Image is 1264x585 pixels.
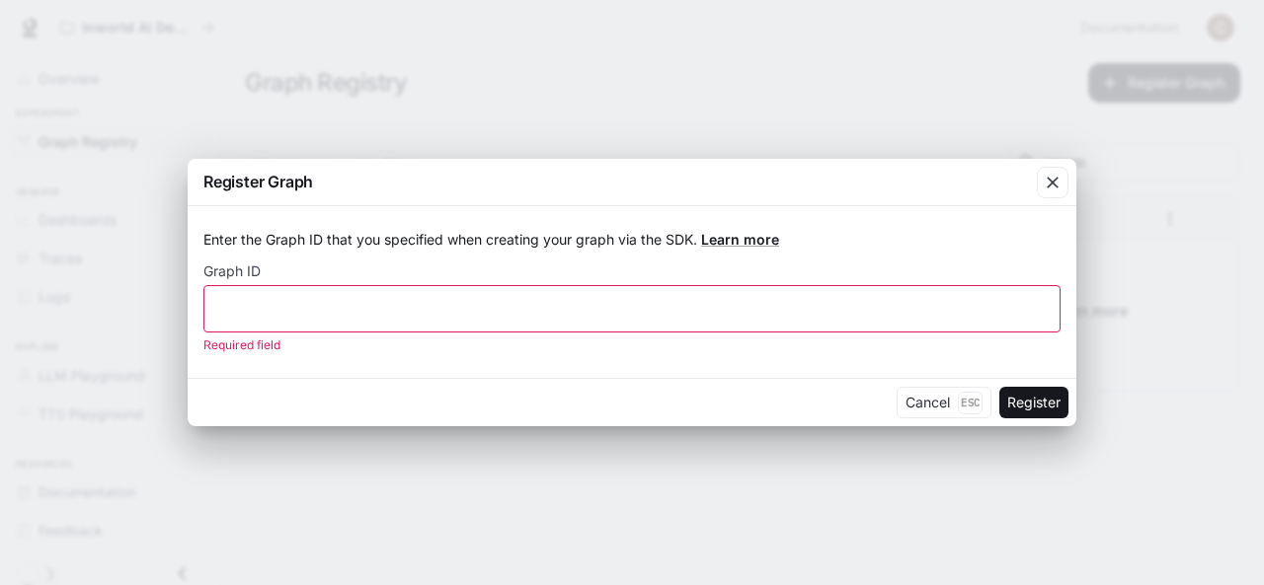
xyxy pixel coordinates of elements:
p: Register Graph [203,170,313,193]
button: Register [999,387,1068,418]
p: Esc [958,392,983,413]
p: Enter the Graph ID that you specified when creating your graph via the SDK. [203,230,1061,250]
button: CancelEsc [897,387,991,418]
a: Learn more [701,231,779,248]
p: Required field [203,335,1047,355]
p: Graph ID [203,264,261,278]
